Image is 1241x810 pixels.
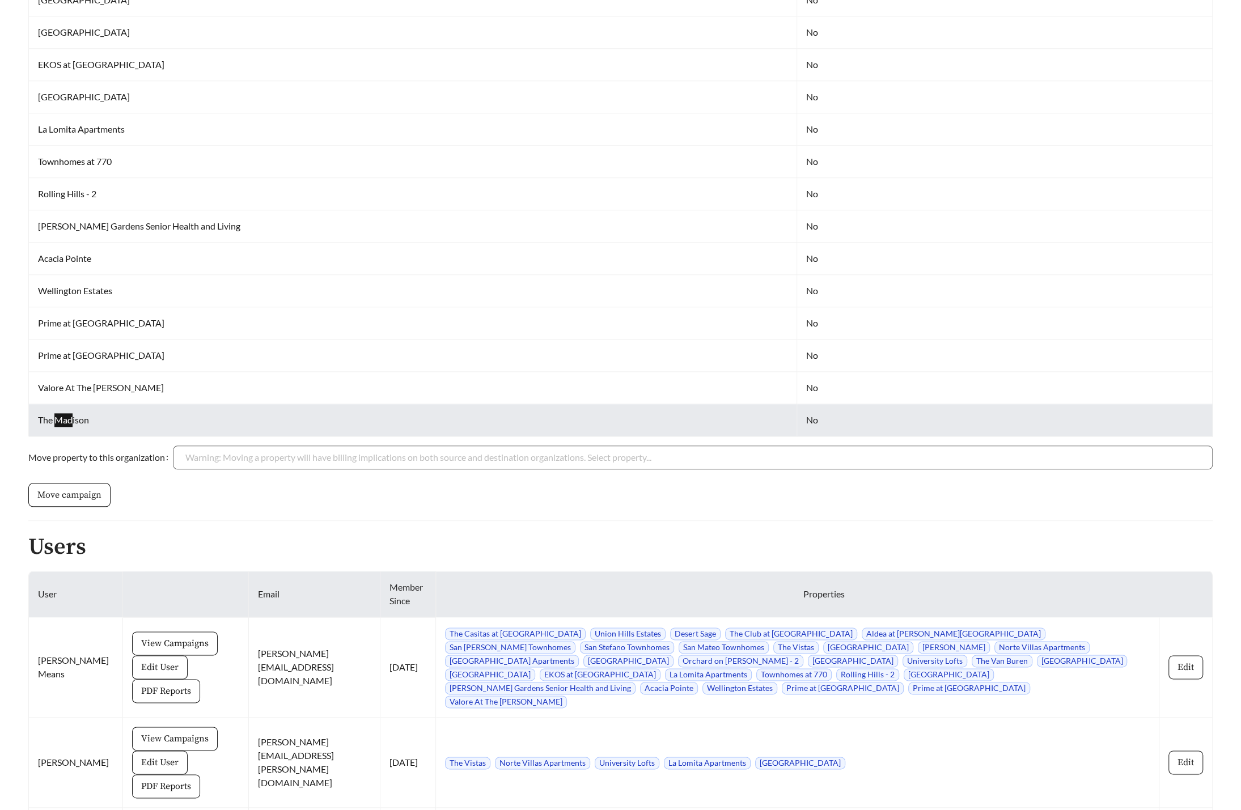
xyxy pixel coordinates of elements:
button: Move campaign [28,483,111,507]
th: Properties [436,571,1213,617]
td: [DATE] [380,718,437,808]
span: Acacia Pointe [640,682,698,694]
td: Valore At The [PERSON_NAME] [29,372,797,404]
span: View Campaigns [141,637,209,650]
button: View Campaigns [132,631,218,655]
span: [GEOGRAPHIC_DATA] Apartments [445,655,579,667]
td: No [797,340,1213,372]
button: Edit User [132,750,188,774]
span: Orchard on [PERSON_NAME] - 2 [678,655,803,667]
td: No [797,372,1213,404]
span: [GEOGRAPHIC_DATA] [808,655,898,667]
button: Edit [1168,750,1203,774]
td: Rolling Hills - 2 [29,178,797,210]
a: Edit User [132,756,188,767]
a: Edit User [132,661,188,672]
td: Prime at [GEOGRAPHIC_DATA] [29,307,797,340]
td: [GEOGRAPHIC_DATA] [29,81,797,113]
span: Townhomes at 770 [756,668,832,681]
label: Move property to this organization [28,446,173,469]
td: [DATE] [380,617,437,718]
span: [GEOGRAPHIC_DATA] [1037,655,1127,667]
td: No [797,113,1213,146]
button: Edit [1168,655,1203,679]
span: [GEOGRAPHIC_DATA] [755,757,845,769]
td: No [797,210,1213,243]
span: Edit User [141,756,179,769]
td: No [797,404,1213,436]
td: No [797,146,1213,178]
th: User [29,571,123,617]
span: EKOS at [GEOGRAPHIC_DATA] [540,668,660,681]
td: La Lomita Apartments [29,113,797,146]
h2: Users [28,535,1213,559]
span: The Casitas at [GEOGRAPHIC_DATA] [445,627,586,640]
td: Townhomes at 770 [29,146,797,178]
td: Acacia Pointe [29,243,797,275]
td: EKOS at [GEOGRAPHIC_DATA] [29,49,797,81]
button: PDF Reports [132,774,200,798]
span: [GEOGRAPHIC_DATA] [823,641,913,654]
td: [GEOGRAPHIC_DATA] [29,16,797,49]
a: View Campaigns [132,637,218,648]
button: Edit User [132,655,188,679]
span: University Lofts [903,655,967,667]
a: View Campaigns [132,732,218,743]
span: Valore At The [PERSON_NAME] [445,696,567,708]
span: [GEOGRAPHIC_DATA] [445,668,535,681]
td: No [797,275,1213,307]
span: Norte Villas Apartments [994,641,1090,654]
span: Edit [1178,660,1194,674]
td: No [797,49,1213,81]
span: Wellington Estates [702,682,777,694]
th: Email [249,571,380,617]
span: The Van Buren [972,655,1032,667]
span: La Lomita Apartments [664,757,751,769]
span: Prime at [GEOGRAPHIC_DATA] [908,682,1030,694]
td: No [797,307,1213,340]
span: Rolling Hills - 2 [836,668,899,681]
span: Edit User [141,660,179,674]
span: Desert Sage [670,627,721,640]
td: No [797,16,1213,49]
span: La Lomita Apartments [665,668,752,681]
td: [PERSON_NAME] Means [29,617,123,718]
span: [PERSON_NAME] Gardens Senior Health and Living [445,682,636,694]
span: The Vistas [773,641,819,654]
span: University Lofts [595,757,659,769]
span: Aldea at [PERSON_NAME][GEOGRAPHIC_DATA] [862,627,1045,640]
td: No [797,178,1213,210]
td: [PERSON_NAME] Gardens Senior Health and Living [29,210,797,243]
td: Wellington Estates [29,275,797,307]
td: The Madison [29,404,797,436]
span: San [PERSON_NAME] Townhomes [445,641,575,654]
span: [GEOGRAPHIC_DATA] [904,668,994,681]
td: No [797,243,1213,275]
button: PDF Reports [132,679,200,703]
span: PDF Reports [141,684,191,698]
input: Move property to this organization [185,446,1200,469]
span: Union Hills Estates [590,627,666,640]
span: Prime at [GEOGRAPHIC_DATA] [782,682,904,694]
span: [PERSON_NAME] [918,641,990,654]
span: San Stefano Townhomes [580,641,674,654]
span: Norte Villas Apartments [495,757,590,769]
td: [PERSON_NAME][EMAIL_ADDRESS][PERSON_NAME][DOMAIN_NAME] [249,718,380,808]
td: [PERSON_NAME] [29,718,123,808]
span: The Vistas [445,757,490,769]
th: Member Since [380,571,437,617]
span: View Campaigns [141,732,209,745]
button: View Campaigns [132,727,218,750]
span: The Club at [GEOGRAPHIC_DATA] [725,627,857,640]
span: Edit [1178,756,1194,769]
span: San Mateo Townhomes [679,641,769,654]
span: PDF Reports [141,779,191,793]
span: [GEOGRAPHIC_DATA] [583,655,674,667]
td: [PERSON_NAME][EMAIL_ADDRESS][DOMAIN_NAME] [249,617,380,718]
td: Prime at [GEOGRAPHIC_DATA] [29,340,797,372]
td: No [797,81,1213,113]
span: Move campaign [37,488,101,502]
